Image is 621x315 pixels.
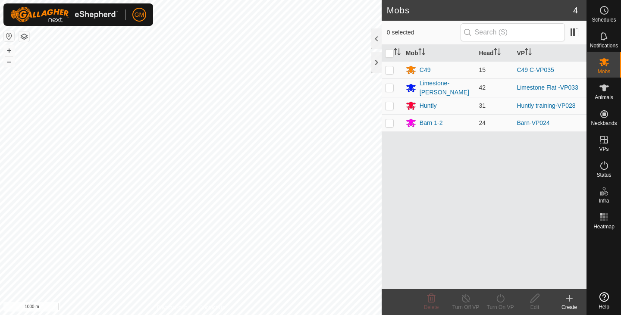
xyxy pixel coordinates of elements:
[420,119,443,128] div: Barn 1-2
[387,28,461,37] span: 0 selected
[394,50,401,56] p-sorticon: Activate to sort
[595,95,613,100] span: Animals
[402,45,476,62] th: Mob
[4,56,14,67] button: –
[525,50,532,56] p-sorticon: Activate to sort
[420,79,472,97] div: Limestone-[PERSON_NAME]
[420,101,437,110] div: Huntly
[10,7,118,22] img: Gallagher Logo
[592,17,616,22] span: Schedules
[599,304,609,309] span: Help
[596,172,611,178] span: Status
[4,31,14,41] button: Reset Map
[517,84,578,91] a: Limestone Flat -VP033
[157,304,189,312] a: Privacy Policy
[420,65,431,75] div: C49
[598,69,610,74] span: Mobs
[387,5,573,16] h2: Mobs
[135,10,144,19] span: GM
[479,84,486,91] span: 42
[599,198,609,203] span: Infra
[494,50,501,56] p-sorticon: Activate to sort
[513,45,586,62] th: VP
[517,66,554,73] a: C49 C-VP035
[591,121,617,126] span: Neckbands
[479,66,486,73] span: 15
[590,43,618,48] span: Notifications
[552,303,586,311] div: Create
[483,303,517,311] div: Turn On VP
[599,147,608,152] span: VPs
[587,289,621,313] a: Help
[479,102,486,109] span: 31
[517,119,549,126] a: Barn-VP024
[593,224,615,229] span: Heatmap
[424,304,439,310] span: Delete
[517,102,575,109] a: Huntly training-VP028
[475,45,513,62] th: Head
[517,303,552,311] div: Edit
[199,304,225,312] a: Contact Us
[573,4,578,17] span: 4
[479,119,486,126] span: 24
[19,31,29,42] button: Map Layers
[4,45,14,56] button: +
[418,50,425,56] p-sorticon: Activate to sort
[448,303,483,311] div: Turn Off VP
[461,23,565,41] input: Search (S)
